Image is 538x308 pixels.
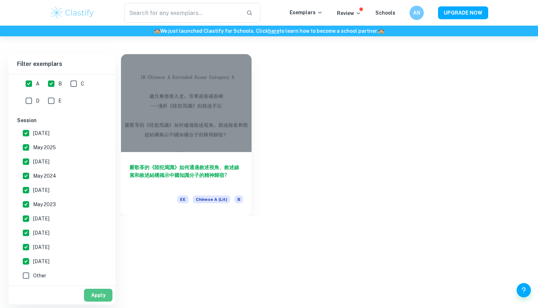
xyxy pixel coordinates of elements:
[58,80,62,88] span: B
[36,97,39,105] span: D
[154,28,160,34] span: 🏫
[177,195,189,203] span: EE
[33,229,49,237] span: [DATE]
[84,289,112,302] button: Apply
[193,195,230,203] span: Chinese A (Lit)
[124,3,241,23] input: Search for any exemplars...
[33,158,49,166] span: [DATE]
[33,129,49,137] span: [DATE]
[413,9,421,17] h6: AN
[33,186,49,194] span: [DATE]
[33,143,56,151] span: May 2025
[337,9,361,17] p: Review
[33,257,49,265] span: [DATE]
[81,80,84,88] span: C
[1,27,537,35] h6: We just launched Clastify for Schools. Click to learn how to become a school partner.
[268,28,279,34] a: here
[33,272,46,280] span: Other
[378,28,384,34] span: 🏫
[9,54,115,74] h6: Filter exemplars
[234,195,243,203] span: B
[50,6,95,20] img: Clastify logo
[36,80,39,88] span: A
[517,283,531,297] button: Help and Feedback
[33,172,56,180] span: May 2024
[410,6,424,20] button: AN
[33,243,49,251] span: [DATE]
[121,54,252,216] a: 嚴歌苓的《陸犯焉識》如何通過敘述視角、敘述線索和敘述結構揭示中國知識分子的精神歸宿?EEChinese A (Lit)B
[17,116,107,124] h6: Session
[33,215,49,223] span: [DATE]
[58,97,62,105] span: E
[33,200,56,208] span: May 2023
[375,10,395,16] a: Schools
[290,9,323,16] p: Exemplars
[438,6,488,19] button: UPGRADE NOW
[130,163,243,187] h6: 嚴歌苓的《陸犯焉識》如何通過敘述視角、敘述線索和敘述結構揭示中國知識分子的精神歸宿?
